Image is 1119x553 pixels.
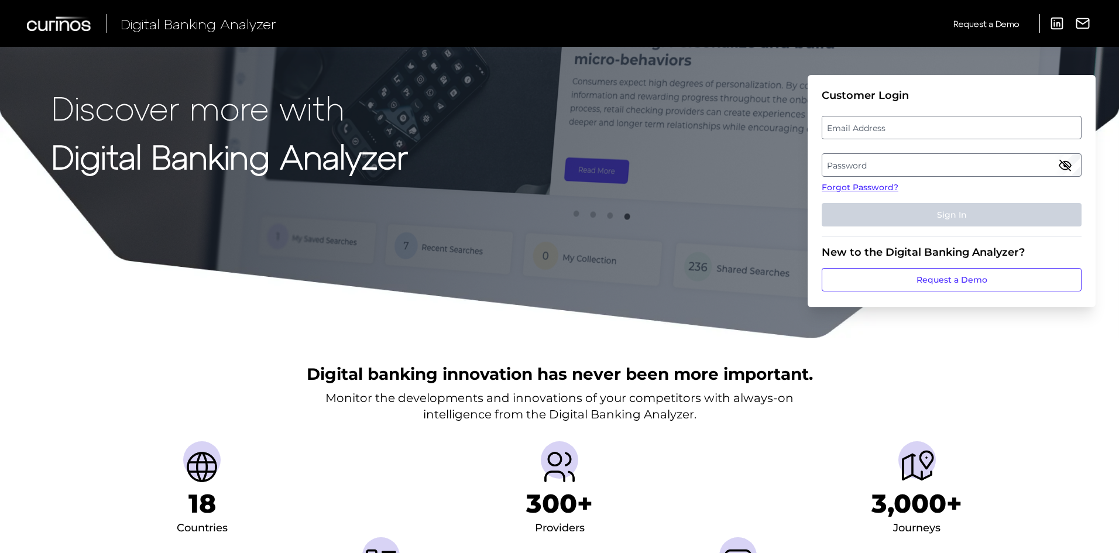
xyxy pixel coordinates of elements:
[535,519,585,538] div: Providers
[121,15,276,32] span: Digital Banking Analyzer
[871,488,962,519] h1: 3,000+
[188,488,216,519] h1: 18
[953,14,1019,33] a: Request a Demo
[27,16,92,31] img: Curinos
[52,136,408,176] strong: Digital Banking Analyzer
[822,268,1082,291] a: Request a Demo
[822,181,1082,194] a: Forgot Password?
[526,488,593,519] h1: 300+
[822,154,1080,176] label: Password
[177,519,228,538] div: Countries
[183,448,221,486] img: Countries
[822,89,1082,102] div: Customer Login
[52,89,408,126] p: Discover more with
[822,117,1080,138] label: Email Address
[541,448,578,486] img: Providers
[898,448,936,486] img: Journeys
[953,19,1019,29] span: Request a Demo
[893,519,940,538] div: Journeys
[325,390,794,423] p: Monitor the developments and innovations of your competitors with always-on intelligence from the...
[307,363,813,385] h2: Digital banking innovation has never been more important.
[822,203,1082,226] button: Sign In
[822,246,1082,259] div: New to the Digital Banking Analyzer?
